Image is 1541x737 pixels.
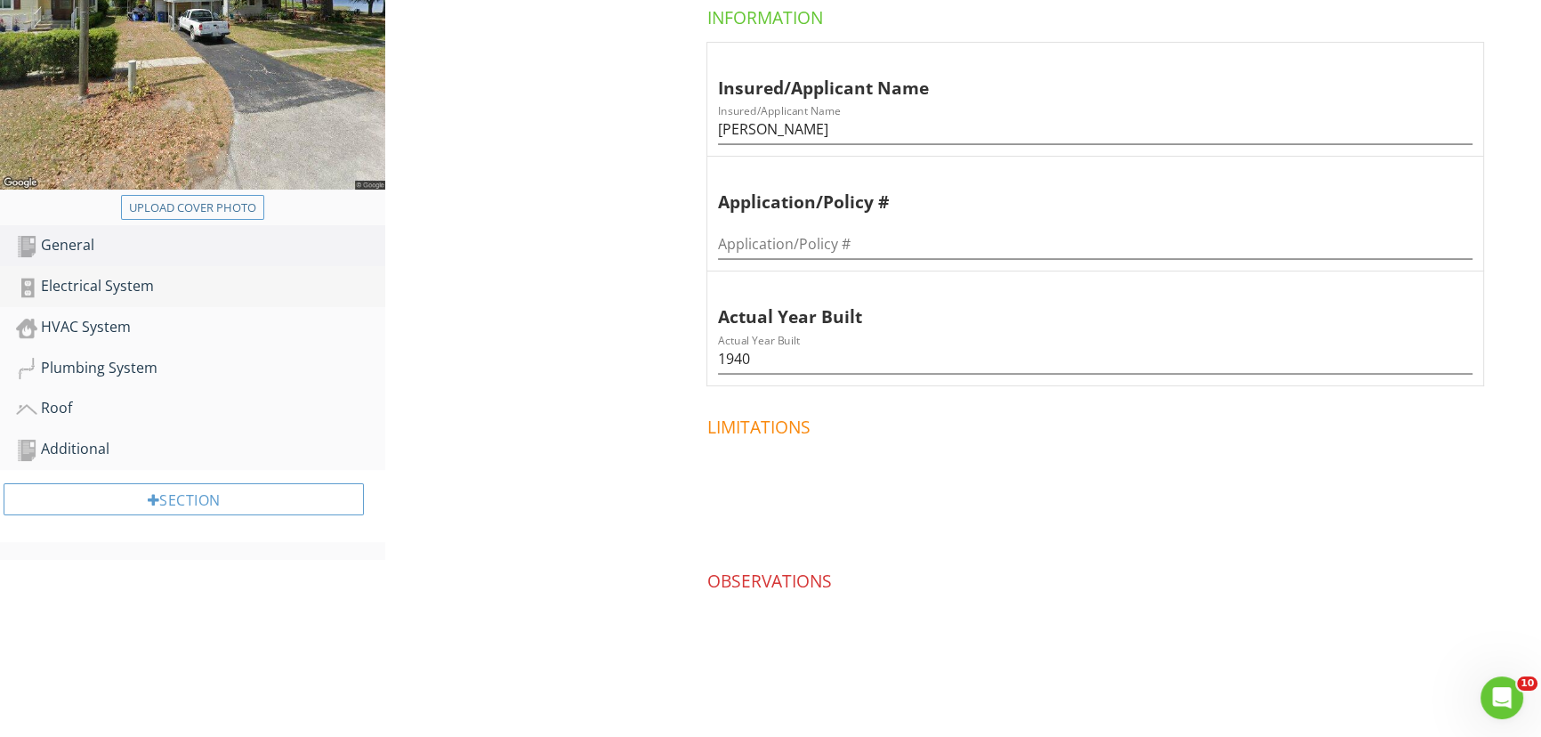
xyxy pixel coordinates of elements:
[129,199,256,217] div: Upload cover photo
[1517,676,1537,691] span: 10
[4,483,364,515] div: Section
[16,397,385,420] div: Roof
[1480,676,1523,719] iframe: Intercom live chat
[16,438,385,461] div: Additional
[718,279,1435,330] div: Actual Year Built
[718,164,1435,215] div: Application/Policy #
[707,409,1490,439] h4: Limitations
[121,195,264,220] button: Upload cover photo
[718,230,1472,259] input: Application/Policy #
[16,275,385,298] div: Electrical System
[718,344,1472,374] input: Actual Year Built
[707,563,1490,593] h4: Observations
[16,316,385,339] div: HVAC System
[718,50,1435,101] div: Insured/Applicant Name
[16,234,385,257] div: General
[718,115,1472,144] input: Insured/Applicant Name
[16,357,385,380] div: Plumbing System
